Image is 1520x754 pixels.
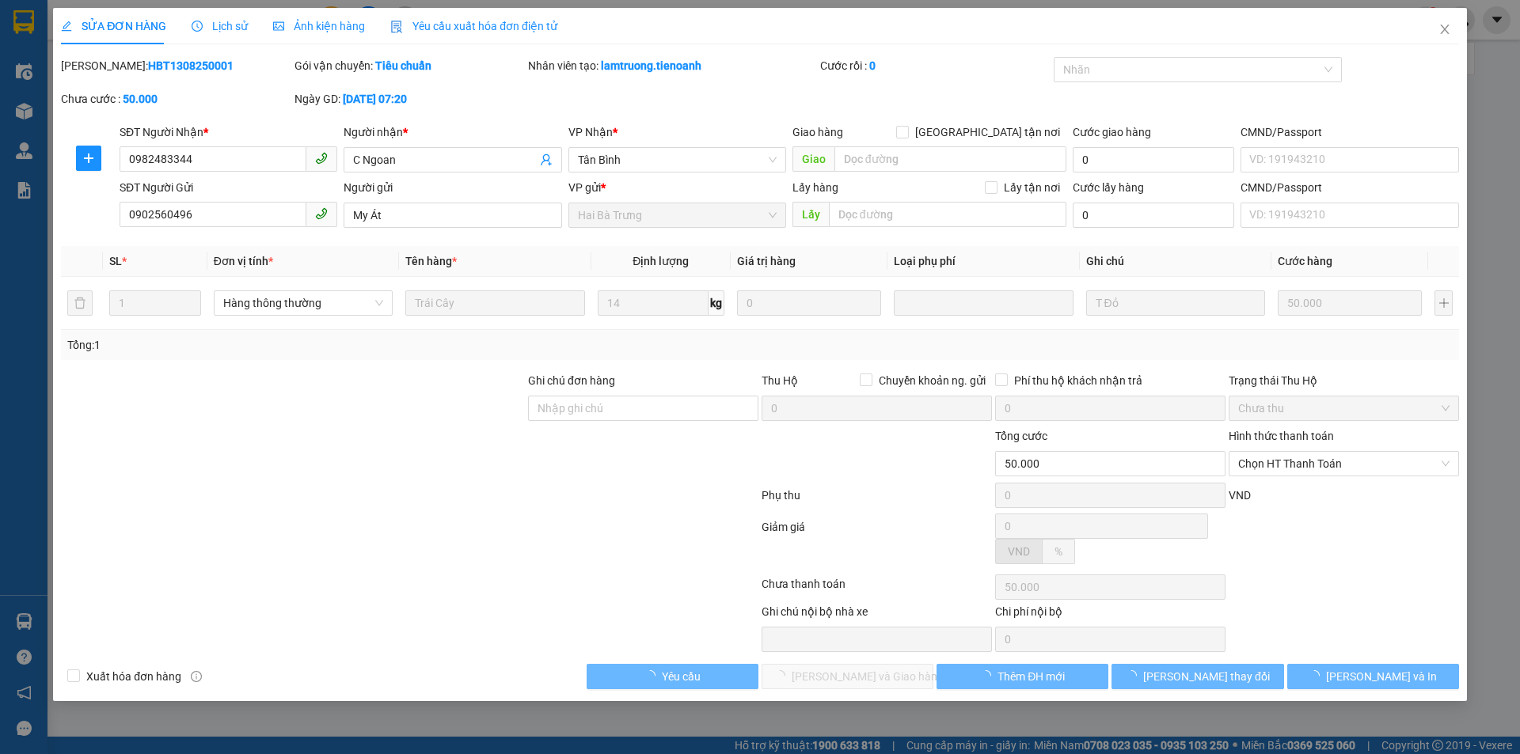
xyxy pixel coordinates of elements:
span: Lịch sử [192,20,248,32]
input: Dọc đường [829,202,1066,227]
span: Lấy tận nơi [997,179,1066,196]
label: Hình thức thanh toán [1229,430,1334,442]
div: SĐT Người Gửi [120,179,337,196]
span: % [1054,545,1062,558]
th: Loại phụ phí [887,246,1079,277]
input: Cước giao hàng [1073,147,1234,172]
span: VND [1008,545,1030,558]
button: [PERSON_NAME] thay đổi [1111,664,1283,689]
b: 50.000 [123,93,158,105]
div: Chưa cước : [61,90,291,108]
span: loading [1126,670,1143,681]
div: Gói vận chuyển: [294,57,525,74]
button: [PERSON_NAME] và In [1287,664,1459,689]
span: Thu Hộ [762,374,798,387]
span: Giá trị hàng [737,255,796,267]
b: lamtruong.tienoanh [601,59,701,72]
span: close [1438,23,1451,36]
b: 0 [869,59,876,72]
div: Phụ thu [760,487,994,514]
div: Chưa thanh toán [760,575,994,603]
span: [GEOGRAPHIC_DATA] tận nơi [909,123,1066,141]
span: Yêu cầu [662,668,701,685]
div: Giảm giá [760,518,994,571]
span: Giao hàng [792,126,843,138]
span: Hàng thông thường [223,291,383,315]
div: [PERSON_NAME]: [61,57,291,74]
div: VP gửi [568,179,786,196]
button: plus [76,146,101,171]
div: Tổng: 1 [67,336,587,354]
span: Định lượng [633,255,689,267]
span: loading [980,670,997,681]
div: Ngày GD: [294,90,525,108]
span: phone [315,207,328,220]
span: [PERSON_NAME] thay đổi [1143,668,1270,685]
span: Ảnh kiện hàng [273,20,365,32]
b: HBT1308250001 [148,59,234,72]
button: delete [67,290,93,316]
span: Giao [792,146,834,172]
span: SL [109,255,122,267]
div: Người nhận [344,123,561,141]
button: Close [1423,8,1467,52]
div: Cước rồi : [820,57,1051,74]
input: 0 [737,290,881,316]
span: Lấy [792,202,829,227]
span: Đơn vị tính [214,255,273,267]
span: user-add [540,153,553,166]
div: Người gửi [344,179,561,196]
input: Cước lấy hàng [1073,203,1234,228]
span: kg [709,290,724,316]
input: VD: Bàn, Ghế [405,290,584,316]
span: edit [61,21,72,32]
th: Ghi chú [1080,246,1271,277]
div: SĐT Người Nhận [120,123,337,141]
span: Chọn HT Thanh Toán [1238,452,1450,476]
span: [PERSON_NAME] và In [1326,668,1437,685]
span: clock-circle [192,21,203,32]
span: picture [273,21,284,32]
span: Tổng cước [995,430,1047,442]
span: SỬA ĐƠN HÀNG [61,20,166,32]
button: plus [1434,290,1452,316]
span: Xuất hóa đơn hàng [80,668,188,685]
button: Yêu cầu [587,664,758,689]
span: Hai Bà Trưng [578,203,777,227]
button: Thêm ĐH mới [937,664,1108,689]
div: CMND/Passport [1241,179,1458,196]
b: Tiêu chuẩn [375,59,431,72]
span: phone [315,152,328,165]
span: loading [1309,670,1326,681]
input: Ghi chú đơn hàng [528,396,758,421]
div: CMND/Passport [1241,123,1458,141]
span: info-circle [191,671,202,682]
span: Yêu cầu xuất hóa đơn điện tử [390,20,557,32]
input: Dọc đường [834,146,1066,172]
label: Cước giao hàng [1073,126,1151,138]
input: 0 [1278,290,1422,316]
span: Thêm ĐH mới [997,668,1065,685]
input: Ghi Chú [1086,290,1265,316]
img: icon [390,21,403,33]
span: Chưa thu [1238,396,1450,420]
span: Phí thu hộ khách nhận trả [1008,372,1149,389]
span: VND [1229,489,1251,502]
label: Ghi chú đơn hàng [528,374,615,387]
span: Tân Bình [578,148,777,172]
button: [PERSON_NAME] và Giao hàng [762,664,933,689]
span: plus [77,152,101,165]
span: Cước hàng [1278,255,1332,267]
div: Ghi chú nội bộ nhà xe [762,603,992,627]
div: Chi phí nội bộ [995,603,1225,627]
span: loading [644,670,662,681]
span: Chuyển khoản ng. gửi [872,372,992,389]
span: Tên hàng [405,255,457,267]
div: Nhân viên tạo: [528,57,817,74]
label: Cước lấy hàng [1073,181,1144,194]
b: [DATE] 07:20 [343,93,407,105]
span: VP Nhận [568,126,613,138]
div: Trạng thái Thu Hộ [1229,372,1459,389]
span: Lấy hàng [792,181,838,194]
